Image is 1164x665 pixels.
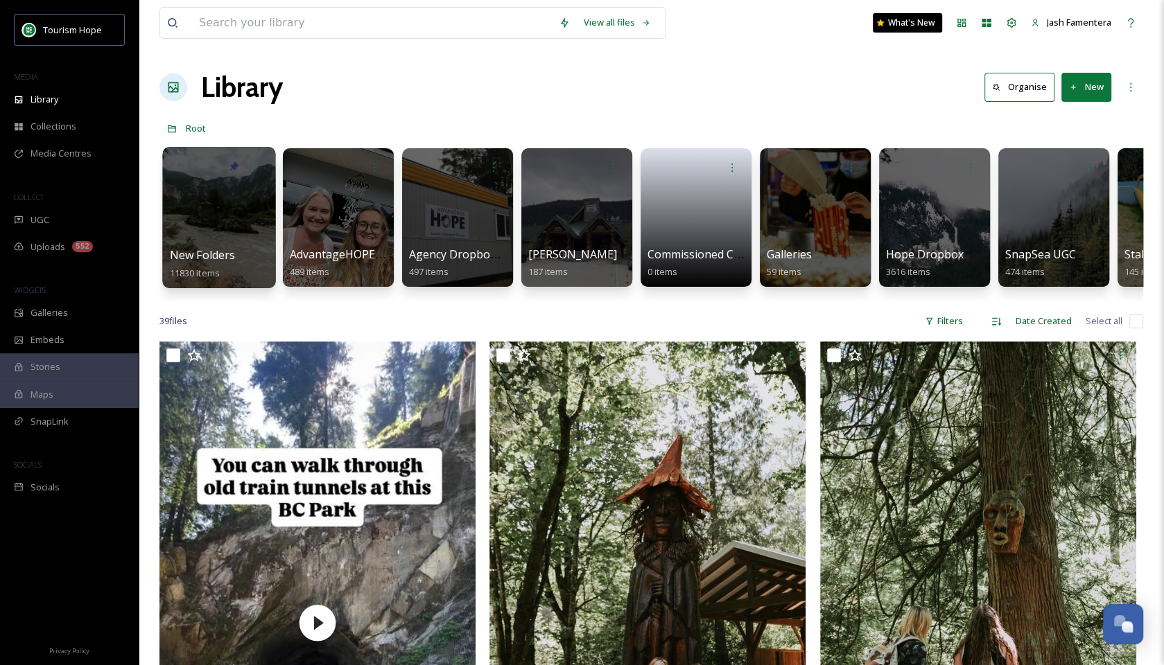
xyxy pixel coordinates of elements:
span: Collections [31,120,76,133]
span: 11830 items [170,266,220,278]
div: Filters [918,308,970,335]
input: Search your library [192,8,552,38]
a: Commissioned Content0 items [648,248,769,278]
span: Commissioned Content [648,247,769,262]
span: Root [186,122,206,134]
button: Organise [984,73,1054,101]
a: View all files [577,9,658,36]
span: Jash Famentera [1047,16,1111,28]
a: What's New [873,13,942,33]
a: Root [186,120,206,136]
a: Agency Dropbox Assets497 items [409,248,532,278]
span: SOCIALS [14,459,42,470]
span: 39 file s [159,314,187,328]
button: Open Chat [1103,604,1143,644]
div: Date Created [1009,308,1079,335]
a: New Folders11830 items [170,249,236,279]
span: COLLECT [14,192,44,202]
span: Galleries [31,306,68,319]
span: [PERSON_NAME] [528,247,617,262]
a: Library [201,66,283,108]
span: SnapLink [31,415,69,428]
span: 59 items [767,265,801,278]
span: 474 items [1005,265,1045,278]
span: Galleries [767,247,812,262]
span: AdvantageHOPE Image Bank [290,247,440,262]
span: Maps [31,388,53,401]
span: Select all [1086,314,1122,328]
span: Embeds [31,333,64,346]
span: 497 items [409,265,449,278]
button: New [1061,73,1111,101]
span: Privacy Policy [49,646,89,655]
span: 187 items [528,265,568,278]
span: SnapSea UGC [1005,247,1076,262]
a: Galleries59 items [767,248,812,278]
a: Privacy Policy [49,641,89,658]
span: Socials [31,481,60,494]
span: 489 items [290,265,329,278]
span: WIDGETS [14,285,46,295]
span: New Folders [170,247,236,263]
a: [PERSON_NAME]187 items [528,248,617,278]
span: UGC [31,213,49,227]
img: logo.png [22,23,36,37]
span: MEDIA [14,71,38,82]
div: 552 [72,241,93,252]
a: Jash Famentera [1024,9,1118,36]
span: 3616 items [886,265,930,278]
span: Media Centres [31,147,92,160]
span: Uploads [31,240,65,254]
span: 0 items [648,265,677,278]
span: 145 items [1124,265,1164,278]
a: SnapSea UGC474 items [1005,248,1076,278]
span: Library [31,93,58,106]
span: Agency Dropbox Assets [409,247,532,262]
span: Tourism Hope [43,24,102,36]
span: Stories [31,360,60,373]
a: Hope Dropbox3616 items [886,248,964,278]
span: Hope Dropbox [886,247,964,262]
a: AdvantageHOPE Image Bank489 items [290,248,440,278]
